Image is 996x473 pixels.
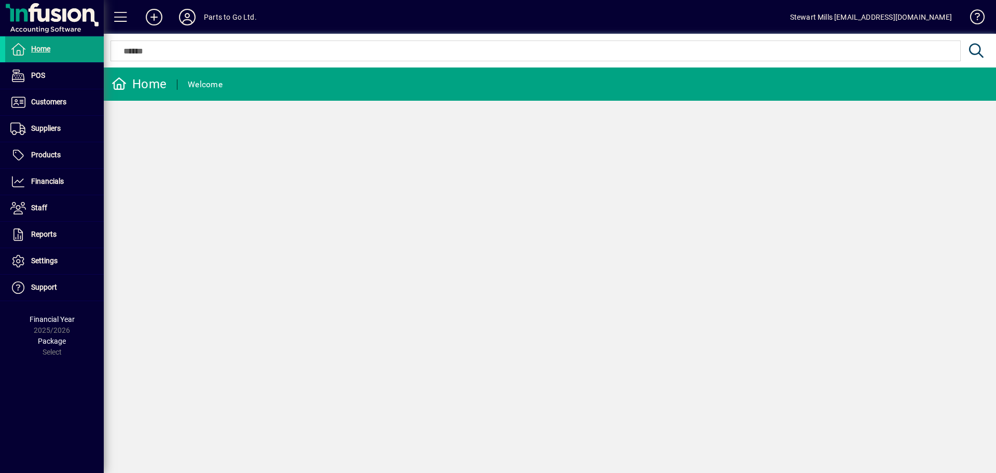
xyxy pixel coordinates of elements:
[962,2,983,36] a: Knowledge Base
[5,222,104,248] a: Reports
[31,45,50,53] span: Home
[31,230,57,238] span: Reports
[31,98,66,106] span: Customers
[31,124,61,132] span: Suppliers
[5,195,104,221] a: Staff
[5,142,104,168] a: Products
[204,9,257,25] div: Parts to Go Ltd.
[5,248,104,274] a: Settings
[5,89,104,115] a: Customers
[5,116,104,142] a: Suppliers
[137,8,171,26] button: Add
[5,63,104,89] a: POS
[31,256,58,265] span: Settings
[31,204,47,212] span: Staff
[38,337,66,345] span: Package
[5,275,104,301] a: Support
[188,76,223,93] div: Welcome
[112,76,167,92] div: Home
[31,71,45,79] span: POS
[790,9,952,25] div: Stewart Mills [EMAIL_ADDRESS][DOMAIN_NAME]
[31,177,64,185] span: Financials
[30,315,75,323] span: Financial Year
[31,283,57,291] span: Support
[5,169,104,195] a: Financials
[171,8,204,26] button: Profile
[31,151,61,159] span: Products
